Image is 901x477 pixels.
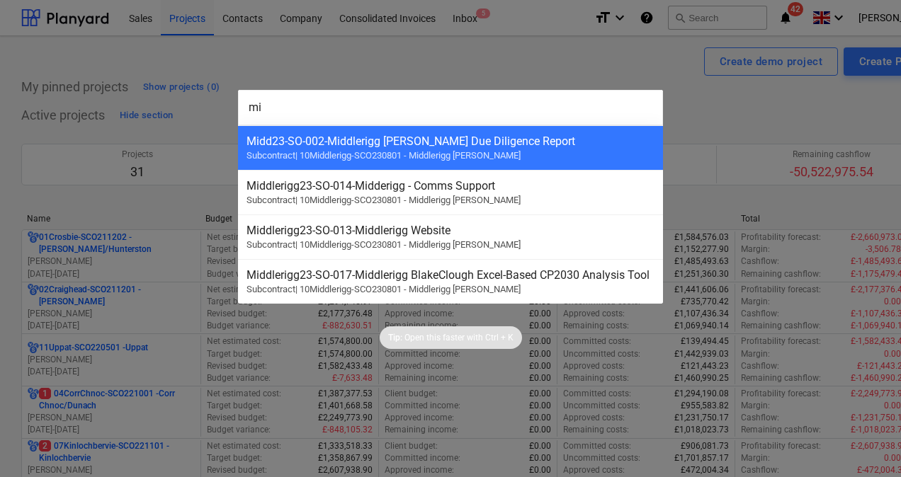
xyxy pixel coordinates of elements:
[388,332,402,344] p: Tip:
[380,326,522,349] div: Tip:Open this faster withCtrl + K
[246,195,521,205] span: Subcontract | 10Middlerigg-SCO230801 - Middlerigg [PERSON_NAME]
[246,224,654,237] div: Middlerigg23-SO-013 - Middlerigg Website
[246,239,521,250] span: Subcontract | 10Middlerigg-SCO230801 - Middlerigg [PERSON_NAME]
[404,332,483,344] p: Open this faster with
[246,179,654,192] div: Middlerigg23-SO-014 - Midderigg - Comms Support
[238,259,663,304] div: Middlerigg23-SO-017-Middlerigg BlakeClough Excel-Based CP2030 Analysis ToolSubcontract| 10Middler...
[238,90,663,125] input: Search for projects, line-items, subcontracts, valuations, subcontractors...
[485,332,514,344] p: Ctrl + K
[830,409,901,477] iframe: Chat Widget
[246,134,654,148] div: Midd23-SO-002 - Middlerigg [PERSON_NAME] Due Diligence Report
[238,125,663,170] div: Midd23-SO-002-Middlerigg [PERSON_NAME] Due Diligence ReportSubcontract| 10Middlerigg-SCO230801 - ...
[238,170,663,214] div: Middlerigg23-SO-014-Midderigg - Comms SupportSubcontract| 10Middlerigg-SCO230801 - Middlerigg [PE...
[246,284,521,294] span: Subcontract | 10Middlerigg-SCO230801 - Middlerigg [PERSON_NAME]
[246,268,654,282] div: Middlerigg23-SO-017 - Middlerigg BlakeClough Excel-Based CP2030 Analysis Tool
[238,214,663,259] div: Middlerigg23-SO-013-Middlerigg WebsiteSubcontract| 10Middlerigg-SCO230801 - Middlerigg [PERSON_NAME]
[246,150,521,161] span: Subcontract | 10Middlerigg-SCO230801 - Middlerigg [PERSON_NAME]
